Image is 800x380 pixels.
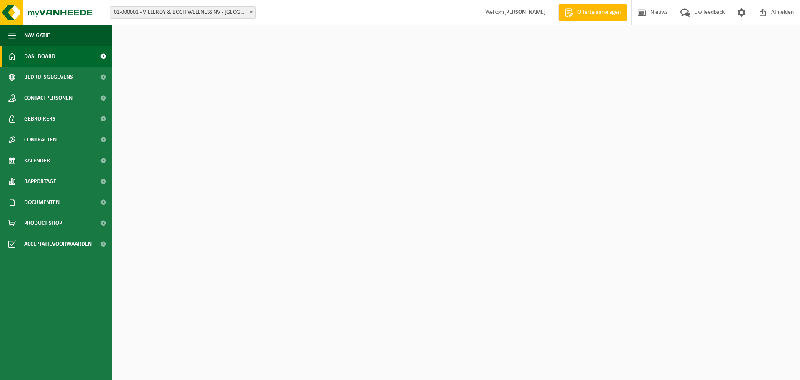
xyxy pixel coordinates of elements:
span: Offerte aanvragen [575,8,623,17]
a: Offerte aanvragen [558,4,627,21]
span: Rapportage [24,171,56,192]
span: 01-000001 - VILLEROY & BOCH WELLNESS NV - ROESELARE [110,6,256,19]
strong: [PERSON_NAME] [504,9,546,15]
span: Gebruikers [24,108,55,129]
span: Kalender [24,150,50,171]
span: Contracten [24,129,57,150]
span: Product Shop [24,213,62,234]
span: Acceptatievoorwaarden [24,234,92,254]
span: Navigatie [24,25,50,46]
span: Bedrijfsgegevens [24,67,73,88]
span: Documenten [24,192,60,213]
span: Dashboard [24,46,55,67]
span: 01-000001 - VILLEROY & BOCH WELLNESS NV - ROESELARE [110,7,255,18]
span: Contactpersonen [24,88,72,108]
